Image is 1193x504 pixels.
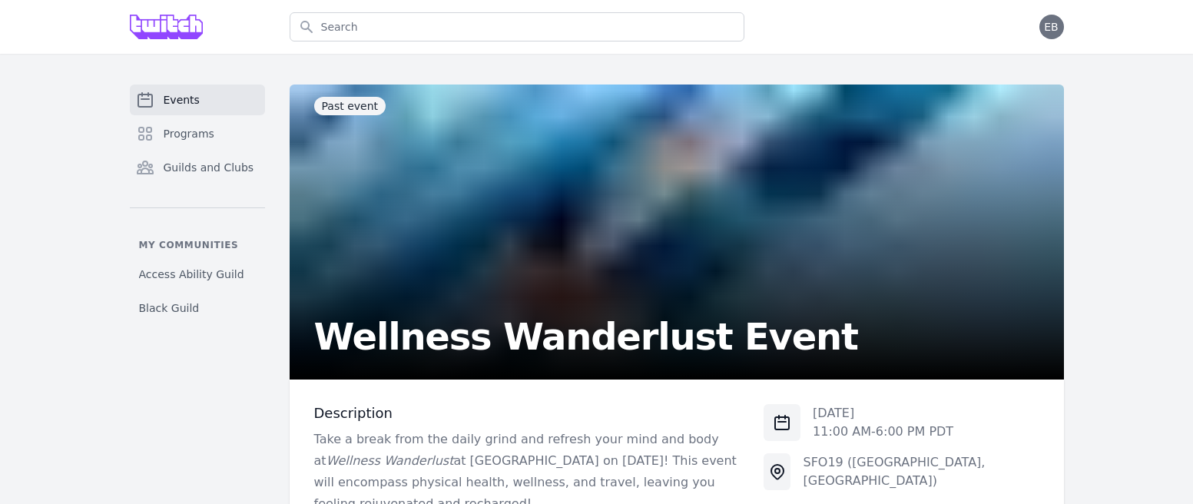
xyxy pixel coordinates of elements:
[139,267,244,282] span: Access Ability Guild
[130,239,265,251] p: My communities
[1044,22,1058,32] span: EB
[130,118,265,149] a: Programs
[164,126,214,141] span: Programs
[130,294,265,322] a: Black Guild
[130,15,204,39] img: Grove
[130,85,265,115] a: Events
[130,152,265,183] a: Guilds and Clubs
[130,260,265,288] a: Access Ability Guild
[326,453,454,468] em: Wellness Wanderlust
[290,12,744,41] input: Search
[1039,15,1064,39] button: EB
[314,404,740,423] h3: Description
[314,318,858,355] h2: Wellness Wanderlust Event
[164,160,254,175] span: Guilds and Clubs
[164,92,200,108] span: Events
[314,97,386,115] span: Past event
[813,404,953,423] p: [DATE]
[139,300,200,316] span: Black Guild
[803,453,1039,490] div: SFO19 ([GEOGRAPHIC_DATA], [GEOGRAPHIC_DATA])
[130,85,265,322] nav: Sidebar
[813,423,953,441] p: 11:00 AM - 6:00 PM PDT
